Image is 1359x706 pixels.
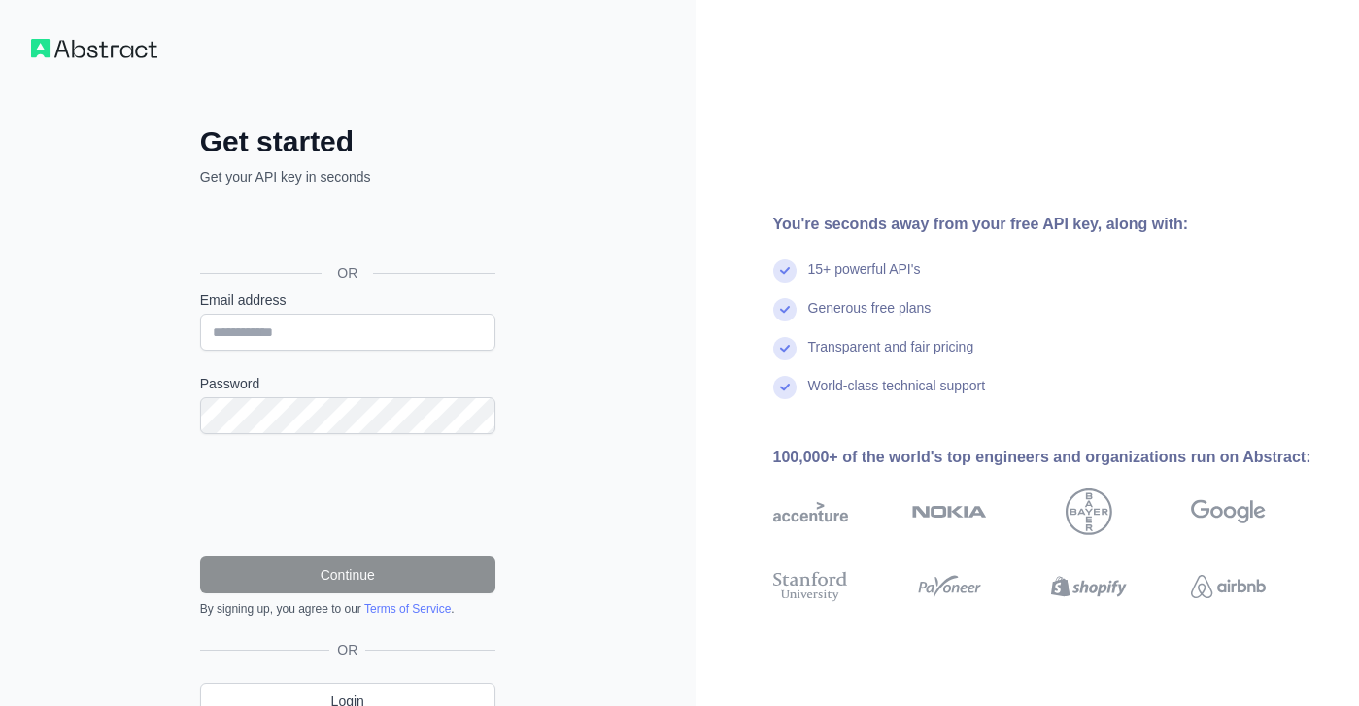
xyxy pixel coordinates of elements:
img: check mark [773,337,797,360]
div: 15+ powerful API's [808,259,921,298]
iframe: Botão "Fazer login com o Google" [190,208,501,251]
img: check mark [773,376,797,399]
div: You're seconds away from your free API key, along with: [773,213,1329,236]
button: Continue [200,556,495,593]
img: check mark [773,259,797,283]
a: Terms of Service [364,602,451,616]
img: check mark [773,298,797,321]
img: accenture [773,488,848,535]
label: Email address [200,290,495,310]
img: Workflow [31,39,157,58]
label: Password [200,374,495,393]
div: Generous free plans [808,298,932,337]
img: payoneer [912,568,987,606]
img: nokia [912,488,987,535]
div: World-class technical support [808,376,986,415]
div: Transparent and fair pricing [808,337,974,376]
iframe: reCAPTCHA [200,457,495,533]
img: bayer [1066,488,1112,535]
img: shopify [1051,568,1126,606]
img: google [1191,488,1266,535]
span: OR [322,263,373,283]
img: airbnb [1191,568,1266,606]
div: 100,000+ of the world's top engineers and organizations run on Abstract: [773,446,1329,469]
div: By signing up, you agree to our . [200,601,495,617]
img: stanford university [773,568,848,606]
h2: Get started [200,124,495,159]
span: OR [329,640,365,659]
p: Get your API key in seconds [200,167,495,186]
